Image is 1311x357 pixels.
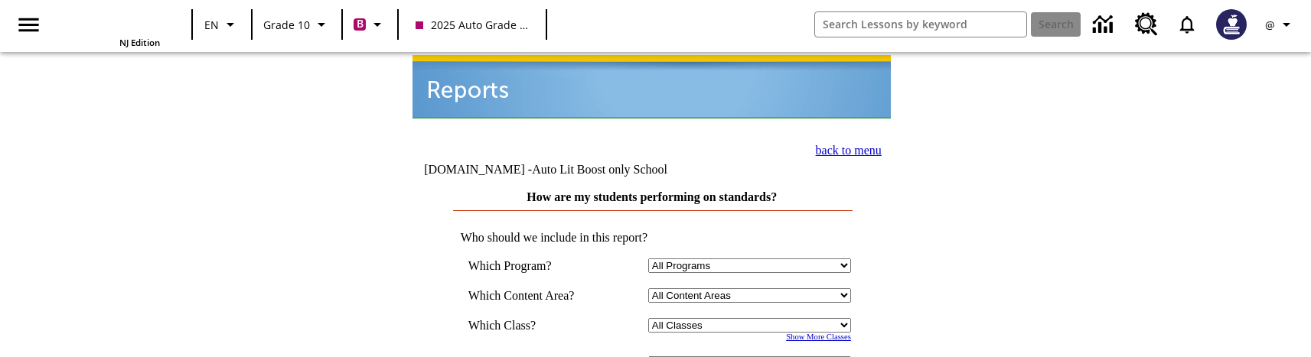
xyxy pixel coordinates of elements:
[468,258,597,273] td: Which Program?
[1265,17,1275,33] span: @
[60,5,160,48] div: Home
[1216,9,1247,40] img: Avatar
[527,190,777,203] a: How are my students performing on standards?
[815,12,1026,37] input: search field
[786,333,851,341] a: Show More Classes
[468,289,575,302] nobr: Which Content Area?
[1167,5,1207,44] a: Notifications
[413,55,891,118] img: header
[119,37,160,48] span: NJ Edition
[1256,11,1305,38] button: Profile/Settings
[263,17,310,33] span: Grade 10
[416,17,529,33] span: 2025 Auto Grade 10
[1207,5,1256,44] button: Select a new avatar
[1084,4,1126,46] a: Data Center
[204,17,219,33] span: EN
[197,11,246,38] button: Language: EN, Select a language
[1126,4,1167,45] a: Resource Center, Will open in new tab
[6,2,51,47] button: Open side menu
[468,318,597,333] td: Which Class?
[347,11,393,38] button: Boost Class color is violet red. Change class color
[357,15,364,34] span: B
[257,11,337,38] button: Grade: Grade 10, Select a grade
[816,144,882,157] a: back to menu
[453,231,851,245] td: Who should we include in this report?
[424,163,706,177] td: [DOMAIN_NAME] -
[532,163,667,176] nobr: Auto Lit Boost only School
